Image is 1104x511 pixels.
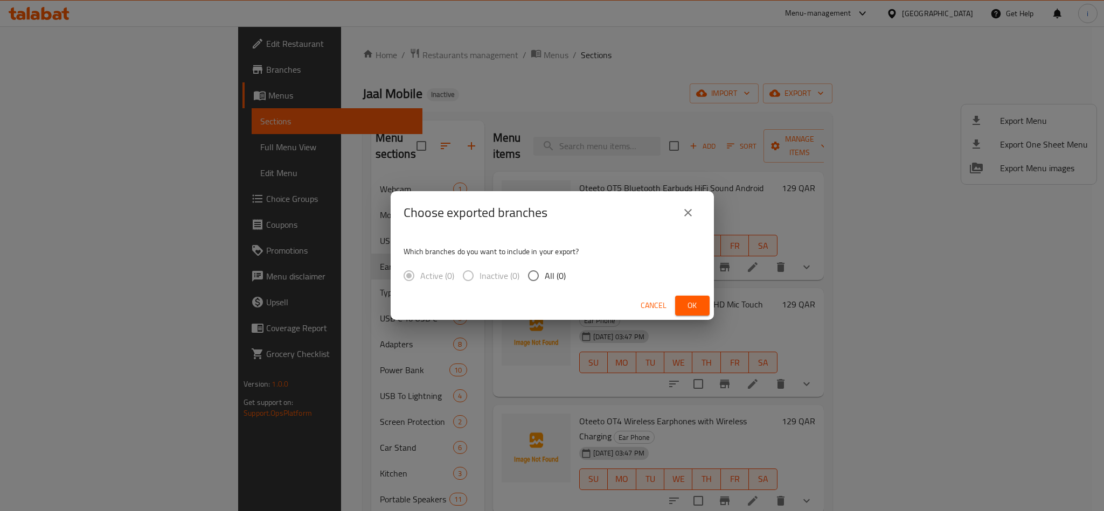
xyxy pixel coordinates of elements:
[404,246,701,257] p: Which branches do you want to include in your export?
[404,204,547,221] h2: Choose exported branches
[545,269,566,282] span: All (0)
[675,200,701,226] button: close
[641,299,666,312] span: Cancel
[480,269,519,282] span: Inactive (0)
[636,296,671,316] button: Cancel
[420,269,454,282] span: Active (0)
[675,296,710,316] button: Ok
[684,299,701,312] span: Ok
